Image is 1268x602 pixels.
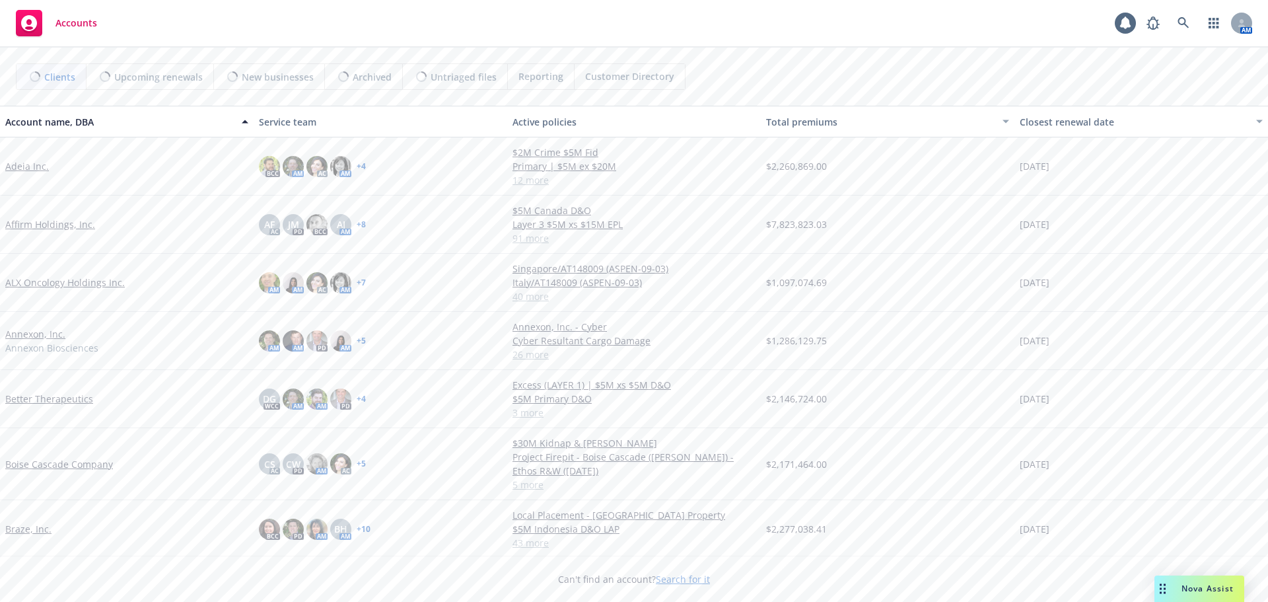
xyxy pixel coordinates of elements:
[55,18,97,28] span: Accounts
[5,341,98,355] span: Annexon Biosciences
[512,173,756,187] a: 12 more
[306,156,328,177] img: photo
[1181,583,1234,594] span: Nova Assist
[330,272,351,293] img: photo
[254,106,507,137] button: Service team
[259,519,280,540] img: photo
[306,519,328,540] img: photo
[283,389,304,410] img: photo
[512,392,756,406] a: $5M Primary D&O
[5,327,65,341] a: Annexon, Inc.
[512,115,756,129] div: Active policies
[1020,522,1049,536] span: [DATE]
[5,522,52,536] a: Braze, Inc.
[512,478,756,492] a: 5 more
[558,572,710,586] span: Can't find an account?
[512,217,756,231] a: Layer 3 $5M xs $15M EPL
[330,389,351,410] img: photo
[334,522,347,536] span: BH
[512,262,756,276] a: Singapore/AT148009 (ASPEN-09-03)
[1020,334,1049,348] span: [DATE]
[507,106,761,137] button: Active policies
[512,320,756,334] a: Annexon, Inc. - Cyber
[512,145,756,159] a: $2M Crime $5M Fid
[512,204,756,217] a: $5M Canada D&O
[656,573,710,585] a: Search for it
[259,272,280,293] img: photo
[1140,10,1166,36] a: Report a Bug
[431,70,497,84] span: Untriaged files
[330,156,351,177] img: photo
[761,106,1014,137] button: Total premiums
[306,214,328,235] img: photo
[5,115,234,129] div: Account name, DBA
[5,457,113,471] a: Boise Cascade Company
[306,389,328,410] img: photo
[306,272,328,293] img: photo
[283,330,304,352] img: photo
[330,453,351,474] img: photo
[1201,10,1227,36] a: Switch app
[512,276,756,289] a: Italy/AT148009 (ASPEN-09-03)
[259,156,280,177] img: photo
[1020,217,1049,231] span: [DATE]
[512,450,756,478] a: Project Firepit - Boise Cascade ([PERSON_NAME]) - Ethos R&W ([DATE])
[264,217,275,231] span: AF
[1020,276,1049,289] span: [DATE]
[512,348,756,361] a: 26 more
[512,536,756,550] a: 43 more
[286,457,300,471] span: CW
[1020,392,1049,406] span: [DATE]
[306,330,328,352] img: photo
[114,70,203,84] span: Upcoming renewals
[306,453,328,474] img: photo
[766,457,827,471] span: $2,171,464.00
[585,69,674,83] span: Customer Directory
[1020,457,1049,471] span: [DATE]
[353,70,392,84] span: Archived
[357,460,366,468] a: + 5
[357,221,366,229] a: + 8
[766,276,827,289] span: $1,097,074.69
[288,217,299,231] span: JM
[1170,10,1197,36] a: Search
[512,436,756,450] a: $30M Kidnap & [PERSON_NAME]
[357,395,366,403] a: + 4
[512,406,756,420] a: 3 more
[357,279,366,287] a: + 7
[1020,159,1049,173] span: [DATE]
[766,392,827,406] span: $2,146,724.00
[11,5,102,42] a: Accounts
[1154,576,1171,602] div: Drag to move
[766,522,827,536] span: $2,277,038.41
[263,392,276,406] span: DG
[357,337,366,345] a: + 5
[512,231,756,245] a: 91 more
[766,334,827,348] span: $1,286,129.75
[264,457,275,471] span: CS
[512,334,756,348] a: Cyber Resultant Cargo Damage
[5,217,95,231] a: Affirm Holdings, Inc.
[330,330,351,352] img: photo
[283,272,304,293] img: photo
[766,115,995,129] div: Total premiums
[1014,106,1268,137] button: Closest renewal date
[283,156,304,177] img: photo
[512,508,756,522] a: Local Placement - [GEOGRAPHIC_DATA] Property
[766,217,827,231] span: $7,823,823.03
[1020,115,1248,129] div: Closest renewal date
[242,70,314,84] span: New businesses
[512,159,756,173] a: Primary | $5M ex $20M
[1154,576,1244,602] button: Nova Assist
[518,69,563,83] span: Reporting
[357,525,370,533] a: + 10
[357,163,366,170] a: + 4
[44,70,75,84] span: Clients
[337,217,345,231] span: AJ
